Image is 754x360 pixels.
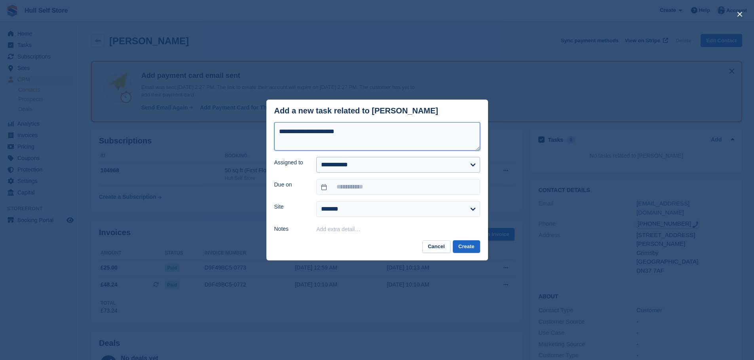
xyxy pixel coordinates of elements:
button: Cancel [422,240,450,253]
div: Add a new task related to [PERSON_NAME] [274,106,439,115]
label: Due on [274,181,307,189]
label: Assigned to [274,158,307,167]
button: Create [453,240,480,253]
button: close [733,8,746,21]
button: Add extra detail… [316,226,360,232]
label: Site [274,203,307,211]
label: Notes [274,225,307,233]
